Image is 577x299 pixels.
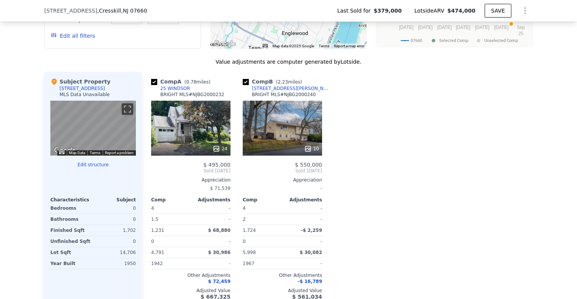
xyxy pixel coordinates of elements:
span: 0.78 [186,79,197,85]
span: $ 71,539 [210,186,230,191]
span: [STREET_ADDRESS] [44,7,97,14]
div: Other Adjustments [151,272,230,278]
div: Street View [50,101,136,156]
a: Open this area in Google Maps (opens a new window) [52,146,77,156]
div: Adjustments [191,197,230,203]
div: Bathrooms [50,214,92,225]
div: Subject [93,197,136,203]
a: Terms (opens in new tab) [90,151,100,155]
button: Keyboard shortcuts [263,44,268,47]
div: Comp [151,197,191,203]
img: Google [212,39,237,49]
span: 4 [243,206,246,211]
div: BRIGHT MLS # NJBG2000240 [252,92,316,98]
div: - [284,236,322,247]
span: Lotside ARV [414,7,447,14]
div: 1,702 [95,225,136,236]
div: Subject Property [50,78,110,85]
span: 0 [243,239,246,244]
div: 14,706 [95,247,136,258]
button: Show Options [517,3,533,18]
div: - [284,258,322,269]
div: - [192,214,230,225]
text: Selected Comp [439,38,468,43]
div: - [192,236,230,247]
div: Adjusted Value [243,288,322,294]
text: 25 [518,31,524,36]
text: [DATE] [418,25,433,30]
span: Last Sold for [337,7,374,14]
span: $ 30,082 [300,250,322,255]
text: [DATE] [437,25,452,30]
text: [DATE] [475,25,490,30]
text: Unselected Comp [484,38,518,43]
span: $ 72,459 [208,279,230,284]
a: Report a problem [105,151,134,155]
span: , Cresskill [97,7,147,14]
div: Adjustments [282,197,322,203]
span: $ 495,000 [203,162,230,168]
div: BRIGHT MLS # NJBG2000232 [160,92,224,98]
div: Unfinished Sqft [50,236,92,247]
div: Characteristics [50,197,93,203]
span: ( miles) [181,79,213,85]
div: - [243,183,322,194]
a: Open this area in Google Maps (opens a new window) [212,39,237,49]
div: 1950 [95,258,136,269]
div: Appreciation [243,177,322,183]
div: Adjusted Value [151,288,230,294]
div: - [284,214,322,225]
span: 4 [151,206,154,211]
div: Comp [243,197,282,203]
span: Sold [DATE] [243,168,322,174]
text: 07660 [411,38,422,43]
div: 0 [95,203,136,214]
div: Comp B [243,78,305,85]
a: 25 WINDSOR [151,85,190,92]
span: $ 30,986 [208,250,230,255]
span: 0 [151,239,154,244]
div: Lot Sqft [50,247,92,258]
button: Map Data [69,150,85,156]
a: [STREET_ADDRESS][PERSON_NAME] [243,85,331,92]
div: Other Adjustments [243,272,322,278]
div: 10 [304,145,319,153]
a: Terms (opens in new tab) [319,44,329,48]
span: ( miles) [273,79,305,85]
button: Edit structure [50,162,136,168]
div: 1942 [151,258,189,269]
div: Comp A [151,78,213,85]
span: $474,000 [447,8,475,14]
span: $ 550,000 [295,162,322,168]
div: - [192,203,230,214]
span: 5,998 [243,250,256,255]
button: Keyboard shortcuts [59,151,64,154]
text: [DATE] [494,25,509,30]
div: 1.5 [151,214,189,225]
div: - [192,258,230,269]
div: 0 [95,214,136,225]
div: Finished Sqft [50,225,92,236]
div: 24 [213,145,227,153]
button: SAVE [485,4,511,18]
div: Appreciation [151,177,230,183]
div: Value adjustments are computer generated by Lotside . [44,58,533,66]
span: 2.23 [278,79,288,85]
div: 1967 [243,258,281,269]
span: 1,231 [151,228,164,233]
div: [STREET_ADDRESS][PERSON_NAME] [252,85,331,92]
div: Year Built [50,258,92,269]
span: 1,724 [243,228,256,233]
text: Sep [517,25,525,30]
span: -$ 2,259 [301,228,322,233]
span: 4,791 [151,250,164,255]
div: - [284,203,322,214]
text: [DATE] [456,25,471,30]
a: Report a map error [334,44,364,48]
button: Toggle fullscreen view [122,103,133,115]
button: Edit all filters [51,32,95,40]
span: -$ 16,789 [298,279,322,284]
div: Bedrooms [50,203,92,214]
div: 2 [243,214,281,225]
span: $379,000 [374,7,402,14]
